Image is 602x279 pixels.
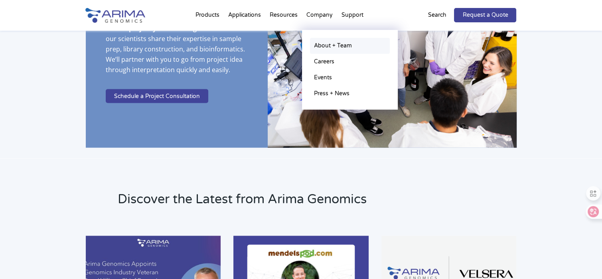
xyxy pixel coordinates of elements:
p: Search [428,10,446,20]
p: Let our scientists share their expertise in sample prep, library construction, and bioinformatics... [106,23,248,81]
a: Schedule a Project Consultation [106,89,208,104]
h2: Discover the Latest from Arima Genomics [118,191,517,214]
iframe: Chat Widget [562,241,602,279]
b: Have a project you want to get started? [106,24,231,33]
a: Events [310,70,390,86]
a: About + Team [310,38,390,54]
a: Careers [310,54,390,70]
img: Arima-Genomics-logo [85,8,145,23]
a: Press + News [310,86,390,102]
a: Request a Quote [454,8,516,22]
